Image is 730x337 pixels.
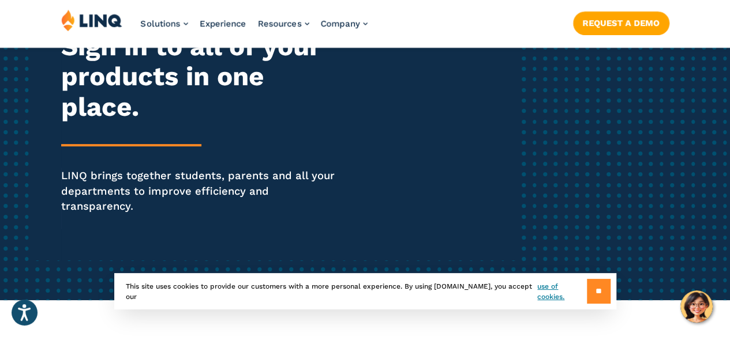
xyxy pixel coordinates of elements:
button: Hello, have a question? Let’s chat. [680,290,713,323]
img: LINQ | K‑12 Software [61,9,122,31]
a: use of cookies. [537,281,586,302]
nav: Button Navigation [573,9,669,35]
a: Resources [258,18,309,29]
div: This site uses cookies to provide our customers with a more personal experience. By using [DOMAIN... [114,273,616,309]
nav: Primary Navigation [141,9,368,47]
h2: Sign in to all of your products in one place. [61,32,342,123]
p: LINQ brings together students, parents and all your departments to improve efficiency and transpa... [61,168,342,214]
span: Company [321,18,360,29]
a: Solutions [141,18,188,29]
a: Experience [200,18,246,29]
span: Resources [258,18,302,29]
a: Company [321,18,368,29]
a: Request a Demo [573,12,669,35]
span: Solutions [141,18,181,29]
